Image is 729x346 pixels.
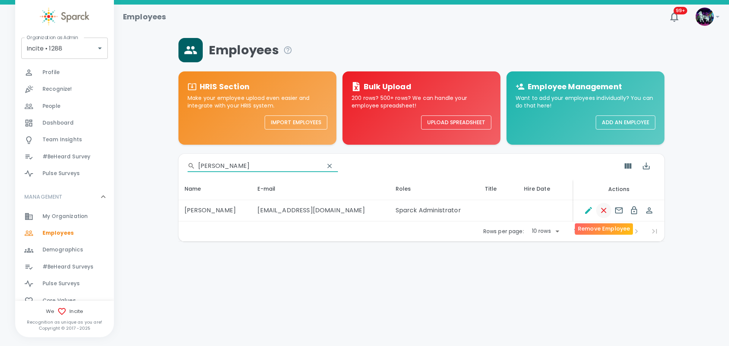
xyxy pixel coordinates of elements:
input: Search [198,160,318,172]
span: 99+ [674,7,687,14]
button: 99+ [665,8,683,26]
span: Last Page [645,222,664,240]
span: Recognize! [43,85,72,93]
img: Sparck logo [40,8,89,25]
button: Add an Employee [596,115,655,130]
button: Export [637,157,655,175]
span: Pulse Surveys [43,280,80,288]
p: Rows per page: [483,228,524,235]
button: Change Password [626,203,642,218]
div: E-mail [257,184,383,193]
div: Remove Employee [575,223,633,235]
img: Picture of Sparck [696,8,714,26]
button: Import Employees [265,115,327,130]
button: Edit [581,203,596,218]
a: Recognize! [15,81,114,98]
td: [EMAIL_ADDRESS][DOMAIN_NAME] [251,200,389,221]
span: We Incite [15,307,114,316]
span: #BeHeard Surveys [43,263,93,271]
a: #BeHeard Survey [15,149,114,165]
a: Demographics [15,242,114,258]
p: Make your employee upload even easier and integrate with your HRIS system. [188,94,327,109]
span: #BeHeard Survey [43,153,90,161]
span: Dashboard [43,119,74,127]
button: Upload Spreadsheet [421,115,491,130]
div: GENERAL [15,47,114,185]
span: Team Insights [43,136,82,144]
p: Recognition as unique as you are! [15,319,114,325]
span: Core Values [43,297,76,305]
svg: clear [326,162,333,170]
p: Copyright © 2017 - 2025 [15,325,114,331]
label: Organization as Admin [27,34,78,41]
span: My Organization [43,213,88,220]
a: People [15,98,114,115]
a: Core Values [15,292,114,309]
button: Send E-mails [611,203,626,218]
button: Open [95,43,105,54]
td: Sparck Administrator [390,200,479,221]
h6: HRIS Section [200,81,249,93]
a: Pulse Surveys [15,275,114,292]
a: Profile [15,64,114,81]
a: My Organization [15,208,114,225]
button: Clear Search [321,158,338,174]
span: Employees [209,43,292,58]
div: Roles [396,184,473,193]
h6: Bulk Upload [364,81,411,93]
a: Dashboard [15,115,114,131]
button: Show Columns [619,157,637,175]
td: [PERSON_NAME] [178,200,251,221]
h1: Employees [123,11,166,23]
div: MANAGEMENT [15,185,114,208]
div: Hire Date [524,184,567,193]
span: Demographics [43,246,83,254]
span: Next Page [627,222,645,240]
p: 200 rows? 500+ rows? We can handle your employee spreadsheet! [352,94,491,109]
a: Employees [15,225,114,242]
a: #BeHeard Surveys [15,259,114,275]
span: Profile [43,69,60,76]
p: Want to add your employees individually? You can do that here! [516,94,655,109]
a: Sparck logo [15,8,114,25]
div: Title [485,184,512,193]
a: Team Insights [15,131,114,148]
a: Pulse Surveys [15,165,114,182]
h6: Employee Management [528,81,622,93]
svg: Search [188,162,195,170]
div: Name [185,184,245,193]
span: People [43,103,60,110]
p: MANAGEMENT [24,193,63,201]
button: Remove Employee [596,203,611,218]
span: Pulse Surveys [43,170,80,177]
div: 10 rows [530,227,553,235]
button: Spoof This Employee [642,203,657,218]
span: Employees [43,229,74,237]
